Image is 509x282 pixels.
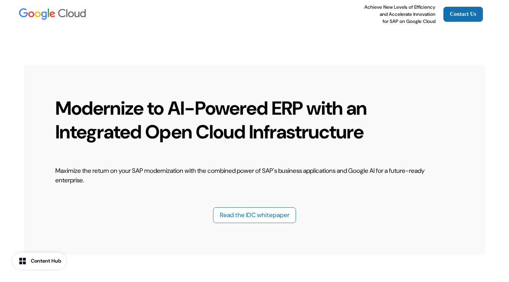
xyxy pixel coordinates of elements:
a: Contact Us [443,7,483,22]
button: Read the IDC whitepaper [213,207,296,223]
button: Content Hub [13,253,66,269]
p: Achieve New Levels of Efficiency and Accelerate Innovation for SAP on Google Cloud [364,4,435,25]
div: Content Hub [31,257,61,265]
p: Maximize the return on your SAP modernization with the combined power of SAP's business applicati... [55,166,454,185]
p: Modernize to AI-Powered ERP with an Integrated Open Cloud Infrastructure [55,97,454,144]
